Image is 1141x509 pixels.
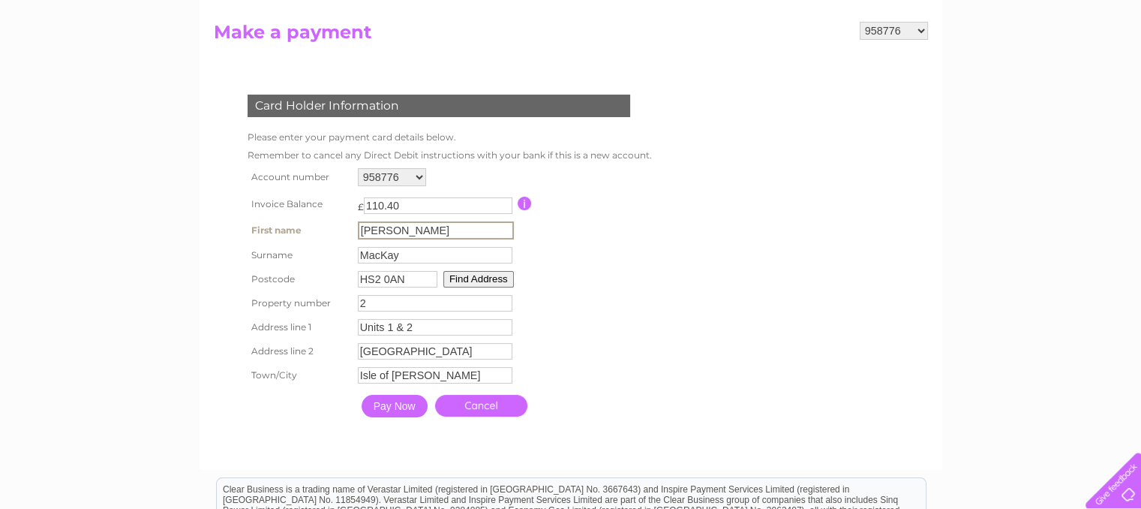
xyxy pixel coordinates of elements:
a: Blog [1010,64,1032,75]
th: Address line 2 [244,339,354,363]
th: Postcode [244,267,354,291]
a: 0333 014 3131 [858,8,962,26]
input: Information [518,197,532,210]
th: Surname [244,243,354,267]
th: Town/City [244,363,354,387]
a: Log out [1091,64,1127,75]
a: Cancel [435,395,527,417]
th: Address line 1 [244,315,354,339]
th: Account number [244,164,354,190]
a: Telecoms [956,64,1001,75]
a: Contact [1041,64,1078,75]
img: logo.png [40,39,116,85]
a: Energy [914,64,947,75]
button: Find Address [443,271,514,288]
input: Pay Now [362,395,428,417]
th: Property number [244,291,354,315]
th: First name [244,218,354,243]
a: Water [877,64,905,75]
td: £ [358,194,364,212]
td: Please enter your payment card details below. [244,128,656,146]
div: Card Holder Information [248,95,630,117]
td: Remember to cancel any Direct Debit instructions with your bank if this is a new account. [244,146,656,164]
div: Clear Business is a trading name of Verastar Limited (registered in [GEOGRAPHIC_DATA] No. 3667643... [217,8,926,73]
th: Invoice Balance [244,190,354,218]
h2: Make a payment [214,22,928,50]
